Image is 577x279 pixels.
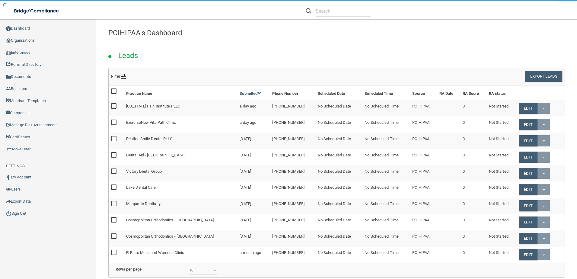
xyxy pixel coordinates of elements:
td: [DATE] [237,230,270,247]
td: No Scheduled Time [362,230,410,247]
th: Scheduled Time [362,85,410,100]
a: Edit [519,184,537,195]
td: [PHONE_NUMBER] [270,214,315,230]
td: [PHONE_NUMBER] [270,230,315,247]
a: Edit [519,233,537,244]
img: icon-documents.8dae5593.png [6,75,11,79]
a: Edit [519,103,537,114]
td: 0 [460,149,486,165]
td: Pristine Smile Dental PLLC [124,133,237,149]
td: No Scheduled Time [362,133,410,149]
td: 0 [460,133,486,149]
img: ic_dashboard_dark.d01f4a41.png [6,26,11,31]
td: a day ago [237,116,270,133]
td: No Scheduled Date [315,100,362,116]
td: No Scheduled Date [315,181,362,198]
a: Edit [519,216,537,228]
img: enterprise.0d942306.png [6,51,11,55]
td: PCIHIPAA [410,198,437,214]
td: 0 [460,100,486,116]
h2: Leads [112,47,144,64]
td: No Scheduled Date [315,133,362,149]
td: [PHONE_NUMBER] [270,133,315,149]
th: Source [410,85,437,100]
label: SETTINGS [6,162,25,170]
td: No Scheduled Date [315,165,362,181]
td: Not Started [486,149,517,165]
td: No Scheduled Time [362,165,410,181]
th: RA Date [437,85,460,100]
th: Phone Number [270,85,315,100]
td: No Scheduled Date [315,116,362,133]
td: [US_STATE] Pain Institute PLLC [124,100,237,116]
img: bridge_compliance_login_screen.278c3ca4.svg [9,5,65,17]
td: No Scheduled Date [315,230,362,247]
td: a month ago [237,247,270,263]
td: PCIHIPAA [410,100,437,116]
td: [PHONE_NUMBER] [270,247,315,263]
td: 0 [460,181,486,198]
td: No Scheduled Time [362,181,410,198]
td: 0 [460,247,486,263]
td: Not Started [486,100,517,116]
td: [DATE] [237,149,270,165]
td: Cosmopolitan Orthodontics - [GEOGRAPHIC_DATA] [124,230,237,247]
td: [DATE] [237,133,270,149]
td: No Scheduled Time [362,116,410,133]
th: RA status [486,85,517,100]
td: Not Started [486,198,517,214]
a: Edit [519,200,537,211]
td: Cosmopolitan Orthodontics - [GEOGRAPHIC_DATA] [124,214,237,230]
td: 0 [460,198,486,214]
td: Not Started [486,214,517,230]
th: Scheduled Date [315,85,362,100]
td: No Scheduled Date [315,149,362,165]
img: ic_reseller.de258add.png [6,86,11,91]
th: RA Score [460,85,486,100]
td: PCIHIPAA [410,230,437,247]
td: Not Started [486,230,517,247]
td: No Scheduled Time [362,149,410,165]
button: Export Leads [525,71,562,82]
img: icon-export.b9366987.png [6,199,11,204]
td: Not Started [486,116,517,133]
a: Edit [519,135,537,146]
td: No Scheduled Date [315,198,362,214]
td: No Scheduled Time [362,247,410,263]
td: [DATE] [237,214,270,230]
span: Filter [111,74,126,79]
h4: PCIHIPAA's Dashboard [108,29,565,37]
a: Edit [519,168,537,179]
td: [PHONE_NUMBER] [270,116,315,133]
td: PCIHIPAA [410,116,437,133]
img: ic-search.3b580494.png [306,8,311,14]
td: PCIHIPAA [410,181,437,198]
td: No Scheduled Time [362,214,410,230]
td: Not Started [486,165,517,181]
td: Victory Dental Group [124,165,237,181]
td: Dental Aid - [GEOGRAPHIC_DATA] [124,149,237,165]
td: a day ago [237,100,270,116]
td: [PHONE_NUMBER] [270,149,315,165]
td: PCIHIPAA [410,149,437,165]
td: Not Started [486,133,517,149]
a: Submitted [240,91,261,96]
td: Marquette Dentistry [124,198,237,214]
td: [PHONE_NUMBER] [270,198,315,214]
td: [PHONE_NUMBER] [270,165,315,181]
td: PCIHIPAA [410,165,437,181]
td: 0 [460,214,486,230]
b: Rows per page: [116,267,143,271]
img: ic_user_dark.df1a06c3.png [6,175,11,180]
td: 0 [460,116,486,133]
img: ic_power_dark.7ecde6b1.png [6,211,11,216]
input: Search [316,5,371,17]
td: PCIHIPAA [410,214,437,230]
td: Not Started [486,181,517,198]
td: 0 [460,165,486,181]
td: No Scheduled Date [315,247,362,263]
td: Lake Dental Care [124,181,237,198]
td: [DATE] [237,165,270,181]
a: Edit [519,152,537,163]
td: No Scheduled Date [315,214,362,230]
